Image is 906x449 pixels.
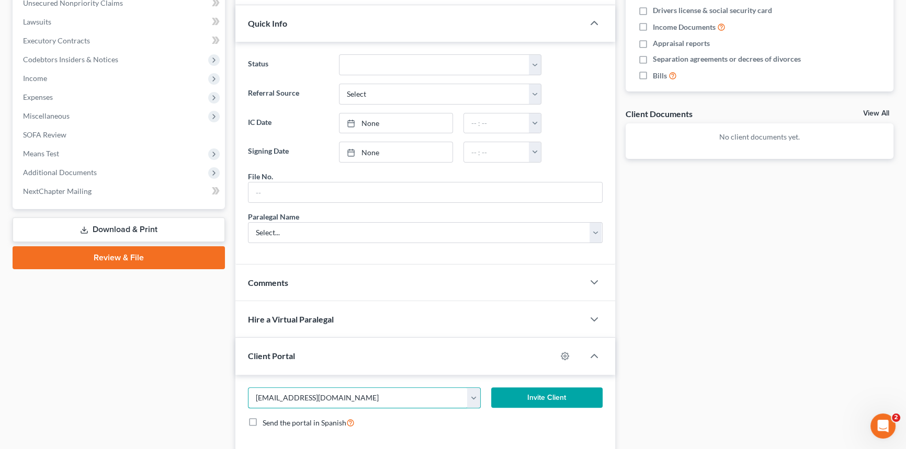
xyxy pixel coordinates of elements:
span: Executory Contracts [23,36,90,45]
input: Enter email [248,388,468,408]
a: SOFA Review [15,125,225,144]
span: Hire a Virtual Paralegal [248,314,334,324]
a: None [339,113,452,133]
p: No client documents yet. [634,132,886,142]
span: Comments [248,278,288,287]
span: Send the portal in Spanish [263,418,346,427]
span: Miscellaneous [23,111,70,120]
a: Review & File [13,246,225,269]
span: Additional Documents [23,168,97,177]
span: NextChapter Mailing [23,187,92,195]
label: Status [243,54,334,75]
span: SOFA Review [23,130,66,139]
label: Referral Source [243,84,334,105]
a: View All [863,110,889,117]
label: IC Date [243,113,334,134]
span: Lawsuits [23,17,51,26]
input: -- [248,182,602,202]
div: Client Documents [626,108,693,119]
iframe: Intercom live chat [870,413,896,439]
span: Income [23,74,47,83]
a: Executory Contracts [15,31,225,50]
div: Paralegal Name [248,211,299,222]
div: File No. [248,171,273,182]
span: Means Test [23,149,59,158]
span: Codebtors Insiders & Notices [23,55,118,64]
a: None [339,142,452,162]
input: -- : -- [464,113,530,133]
span: Appraisal reports [653,38,710,49]
button: Invite Client [491,387,603,408]
a: Lawsuits [15,13,225,31]
span: 2 [892,413,900,422]
label: Signing Date [243,142,334,163]
span: Bills [653,71,667,81]
span: Income Documents [653,22,716,32]
input: -- : -- [464,142,530,162]
a: NextChapter Mailing [15,182,225,201]
span: Drivers license & social security card [653,5,772,16]
span: Client Portal [248,351,295,361]
span: Quick Info [248,18,287,28]
span: Expenses [23,93,53,101]
a: Download & Print [13,217,225,242]
span: Separation agreements or decrees of divorces [653,54,801,64]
